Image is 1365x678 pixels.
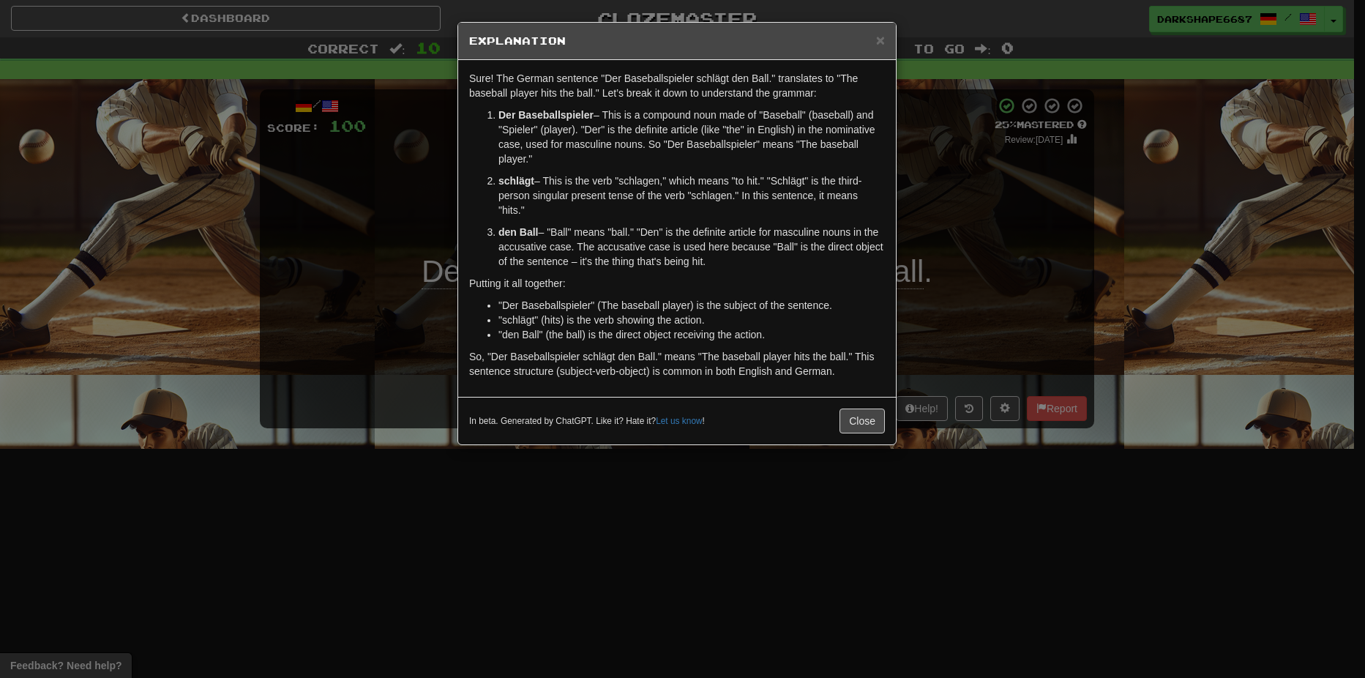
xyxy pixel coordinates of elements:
li: "Der Baseballspieler" (The baseball player) is the subject of the sentence. [498,298,885,313]
button: Close [876,32,885,48]
p: – "Ball" means "ball." "Den" is the definite article for masculine nouns in the accusative case. ... [498,225,885,269]
li: "den Ball" (the ball) is the direct object receiving the action. [498,327,885,342]
p: – This is a compound noun made of "Baseball" (baseball) and "Spieler" (player). "Der" is the defi... [498,108,885,166]
small: In beta. Generated by ChatGPT. Like it? Hate it? ! [469,415,705,428]
p: Putting it all together: [469,276,885,291]
button: Close [839,409,885,433]
p: – This is the verb "schlagen," which means "to hit." "Schlägt" is the third-person singular prese... [498,174,885,217]
strong: Der Baseballspieler [498,109,594,121]
p: So, "Der Baseballspieler schlägt den Ball." means "The baseball player hits the ball." This sente... [469,349,885,379]
li: "schlägt" (hits) is the verb showing the action. [498,313,885,327]
a: Let us know [656,416,702,426]
h5: Explanation [469,34,885,48]
p: Sure! The German sentence "Der Baseballspieler schlägt den Ball." translates to "The baseball pla... [469,71,885,100]
span: × [876,31,885,48]
strong: den Ball [498,226,538,238]
strong: schlägt [498,175,534,187]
